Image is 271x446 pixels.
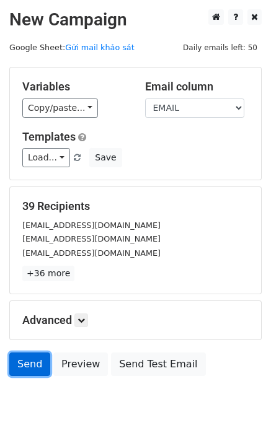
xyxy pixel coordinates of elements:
[9,9,262,30] h2: New Campaign
[22,199,249,213] h5: 39 Recipients
[22,148,70,167] a: Load...
[22,130,76,143] a: Templates
[89,148,122,167] button: Save
[22,80,127,94] h5: Variables
[179,41,262,55] span: Daily emails left: 50
[65,43,135,52] a: Gửi mail khảo sát
[209,387,271,446] iframe: Chat Widget
[22,221,161,230] small: [EMAIL_ADDRESS][DOMAIN_NAME]
[179,43,262,52] a: Daily emails left: 50
[22,248,161,258] small: [EMAIL_ADDRESS][DOMAIN_NAME]
[53,352,108,376] a: Preview
[22,98,98,118] a: Copy/paste...
[9,352,50,376] a: Send
[22,313,249,327] h5: Advanced
[145,80,249,94] h5: Email column
[9,43,135,52] small: Google Sheet:
[111,352,205,376] a: Send Test Email
[22,234,161,243] small: [EMAIL_ADDRESS][DOMAIN_NAME]
[209,387,271,446] div: Tiện ích trò chuyện
[22,266,74,281] a: +36 more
